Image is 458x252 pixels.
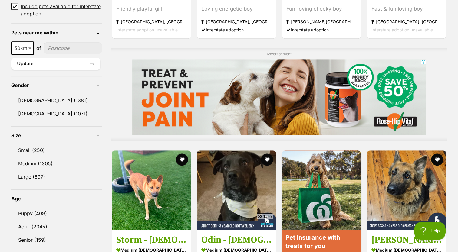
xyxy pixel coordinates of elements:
[11,94,102,107] a: [DEMOGRAPHIC_DATA] (1381)
[371,18,442,26] strong: [GEOGRAPHIC_DATA], [GEOGRAPHIC_DATA]
[286,18,357,26] strong: [PERSON_NAME][GEOGRAPHIC_DATA], [GEOGRAPHIC_DATA]
[371,234,442,245] h3: [PERSON_NAME] - [DEMOGRAPHIC_DATA] German Shepherd
[286,26,357,34] div: Interstate adoption
[176,153,188,166] button: favourite
[431,153,443,166] button: favourite
[11,234,102,246] a: Senior (159)
[112,150,191,230] img: Storm - 1 year old German Shepherd X - German Shepherd Dog
[116,27,178,32] span: Interstate adoption unavailable
[371,5,442,13] div: Fast & fun loving boy
[11,144,102,157] a: Small (250)
[116,5,186,13] div: Friendly playful girl
[11,220,102,233] a: Adult (2045)
[11,41,34,55] span: 50km
[367,150,446,230] img: Sasha - 4 Year Old German Shepherd - German Shepherd Dog
[11,133,102,138] header: Size
[11,58,100,70] button: Update
[197,150,276,230] img: Odin - 3 Year Old Rottweiler X - Rottweiler Dog
[36,44,41,52] span: of
[116,18,186,26] strong: [GEOGRAPHIC_DATA], [GEOGRAPHIC_DATA]
[132,59,426,135] iframe: Advertisement
[119,222,339,249] iframe: Advertisement
[201,5,272,13] div: Loving energetic boy
[201,18,272,26] strong: [GEOGRAPHIC_DATA], [GEOGRAPHIC_DATA]
[111,48,447,141] div: Advertisement
[286,5,357,13] div: Fun-loving cheeky boy
[44,42,102,54] input: postcode
[12,44,33,52] span: 50km
[414,222,446,240] iframe: Help Scout Beacon - Open
[201,26,272,34] div: Interstate adoption
[11,207,102,220] a: Puppy (409)
[371,27,433,32] span: Interstate adoption unavailable
[11,196,102,201] header: Age
[261,153,273,166] button: favourite
[11,3,102,17] a: Include pets available for interstate adoption
[11,157,102,170] a: Medium (1305)
[116,234,186,245] h3: Storm - [DEMOGRAPHIC_DATA] German Shepherd X
[11,30,102,35] header: Pets near me within
[11,107,102,120] a: [DEMOGRAPHIC_DATA] (1071)
[257,213,273,219] span: Close
[11,170,102,183] a: Large (897)
[21,3,102,17] span: Include pets available for interstate adoption
[11,82,102,88] header: Gender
